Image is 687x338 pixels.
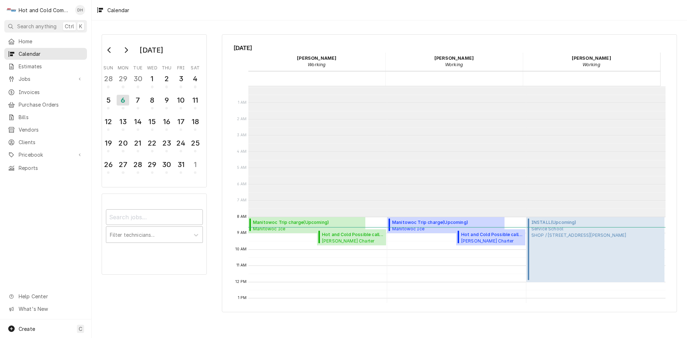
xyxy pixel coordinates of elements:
[19,50,83,58] span: Calendar
[317,229,386,246] div: Hot and Cold Possible call Back(Upcoming)[PERSON_NAME] Charter SchoolElementary School / [STREET_...
[6,5,16,15] div: Hot and Cold Commercial Kitchens, Inc.'s Avatar
[19,126,83,133] span: Vendors
[4,136,87,148] a: Clients
[103,159,114,170] div: 26
[235,197,249,203] span: 7 AM
[132,138,143,148] div: 21
[236,295,249,301] span: 1 PM
[235,230,249,236] span: 9 AM
[19,138,83,146] span: Clients
[19,75,73,83] span: Jobs
[19,305,83,313] span: What's New
[322,238,384,244] span: [PERSON_NAME] Charter School Elementary School / [STREET_ADDRESS][PERSON_NAME]
[117,73,128,84] div: 29
[119,44,133,56] button: Go to next month
[235,165,249,171] span: 5 AM
[385,53,523,70] div: David Harris - Working
[572,55,611,61] strong: [PERSON_NAME]
[102,194,207,274] div: Calendar Filters
[434,55,474,61] strong: [PERSON_NAME]
[190,138,201,148] div: 25
[526,217,664,282] div: [Service] INSTALL Service School SHOP / 2700 Baker Rd, Acworth, GA 30101 ID: JOB-1088 Status: Upc...
[106,209,203,225] input: Search jobs...
[79,23,82,30] span: K
[102,44,117,56] button: Go to previous month
[235,132,249,138] span: 3 AM
[4,111,87,123] a: Bills
[297,55,336,61] strong: [PERSON_NAME]
[392,226,497,231] span: Manitowoc Ice [PERSON_NAME]'s #08349 / [STREET_ADDRESS]
[147,95,158,106] div: 8
[523,53,660,70] div: Jason Thomason - Working
[531,226,627,239] span: Service School SHOP / [STREET_ADDRESS][PERSON_NAME]
[387,217,505,234] div: [Service] Manitowoc Trip charge Manitowoc Ice Arby's #08349 / 1150 West Ave, Cartersville, GA 301...
[234,246,249,252] span: 10 AM
[132,159,143,170] div: 28
[132,95,143,106] div: 7
[4,303,87,315] a: Go to What's New
[526,217,664,282] div: INSTALL(Upcoming)Service SchoolSHOP / [STREET_ADDRESS][PERSON_NAME]
[234,43,666,53] span: [DATE]
[19,101,83,108] span: Purchase Orders
[190,159,201,170] div: 1
[160,63,174,71] th: Thursday
[19,63,83,70] span: Estimates
[102,34,207,187] div: Calendar Day Picker
[132,73,143,84] div: 30
[19,151,73,158] span: Pricebook
[322,231,384,238] span: Hot and Cold Possible call Back ( Upcoming )
[147,73,158,84] div: 1
[175,159,186,170] div: 31
[6,5,16,15] div: H
[103,138,114,148] div: 19
[253,226,357,231] span: Manitowoc Ice [PERSON_NAME]'s #08349 / [STREET_ADDRESS]
[234,279,249,285] span: 12 PM
[174,63,188,71] th: Friday
[117,138,128,148] div: 20
[75,5,85,15] div: DH
[117,159,128,170] div: 27
[131,63,145,71] th: Tuesday
[175,95,186,106] div: 10
[190,95,201,106] div: 11
[4,290,87,302] a: Go to Help Center
[103,95,114,106] div: 5
[4,35,87,47] a: Home
[75,5,85,15] div: Daryl Harris's Avatar
[147,116,158,127] div: 15
[317,229,386,246] div: [Service] Hot and Cold Possible call Back Charles Drew Charter School Elementary School / 301 Eva...
[248,217,366,234] div: Manitowoc Trip charge(Upcoming)Manitowoc Ice[PERSON_NAME]'s #08349 / [STREET_ADDRESS]
[4,48,87,60] a: Calendar
[161,95,172,106] div: 9
[65,23,74,30] span: Ctrl
[583,62,600,67] em: Working
[137,44,166,56] div: [DATE]
[161,138,172,148] div: 23
[106,203,203,250] div: Calendar Filters
[461,238,523,244] span: [PERSON_NAME] Charter School Elementary School / [STREET_ADDRESS][PERSON_NAME]
[248,53,386,70] div: Daryl Harris - Working
[117,116,128,127] div: 13
[222,34,677,312] div: Calendar Calendar
[4,99,87,111] a: Purchase Orders
[456,229,525,246] div: [Service] Hot and Cold Possible call Back Charles Drew Charter School Elementary School / 301 Eva...
[19,38,83,45] span: Home
[531,219,627,226] span: INSTALL ( Upcoming )
[19,88,83,96] span: Invoices
[235,181,249,187] span: 6 AM
[4,124,87,136] a: Vendors
[4,149,87,161] a: Go to Pricebook
[4,86,87,98] a: Invoices
[19,326,35,332] span: Create
[188,63,203,71] th: Saturday
[387,217,505,234] div: Manitowoc Trip charge(Upcoming)Manitowoc Ice[PERSON_NAME]'s #08349 / [STREET_ADDRESS]
[248,217,366,234] div: [Service] Manitowoc Trip charge Manitowoc Ice Arby's #08349 / 1150 West Ave, Cartersville, GA 301...
[175,116,186,127] div: 17
[445,62,463,67] em: Working
[4,73,87,85] a: Go to Jobs
[132,116,143,127] div: 14
[235,214,249,220] span: 8 AM
[79,325,82,333] span: C
[175,138,186,148] div: 24
[236,100,249,106] span: 1 AM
